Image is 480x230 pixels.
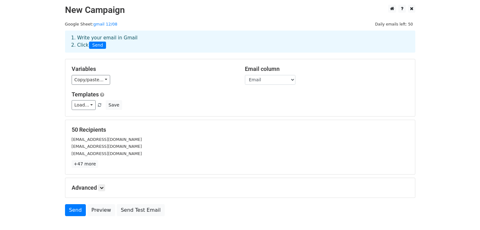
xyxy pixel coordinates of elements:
[72,91,99,98] a: Templates
[72,137,142,142] small: [EMAIL_ADDRESS][DOMAIN_NAME]
[72,184,409,191] h5: Advanced
[93,22,117,26] a: gmail 12/08
[67,34,414,49] div: 1. Write your email in Gmail 2. Click
[65,204,86,216] a: Send
[72,75,110,85] a: Copy/paste...
[65,22,117,26] small: Google Sheet:
[72,151,142,156] small: [EMAIL_ADDRESS][DOMAIN_NAME]
[373,22,415,26] a: Daily emails left: 50
[373,21,415,28] span: Daily emails left: 50
[72,126,409,133] h5: 50 Recipients
[87,204,115,216] a: Preview
[72,144,142,149] small: [EMAIL_ADDRESS][DOMAIN_NAME]
[89,42,106,49] span: Send
[245,66,409,72] h5: Email column
[72,160,98,168] a: +47 more
[72,100,96,110] a: Load...
[65,5,415,15] h2: New Campaign
[117,204,165,216] a: Send Test Email
[106,100,122,110] button: Save
[72,66,235,72] h5: Variables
